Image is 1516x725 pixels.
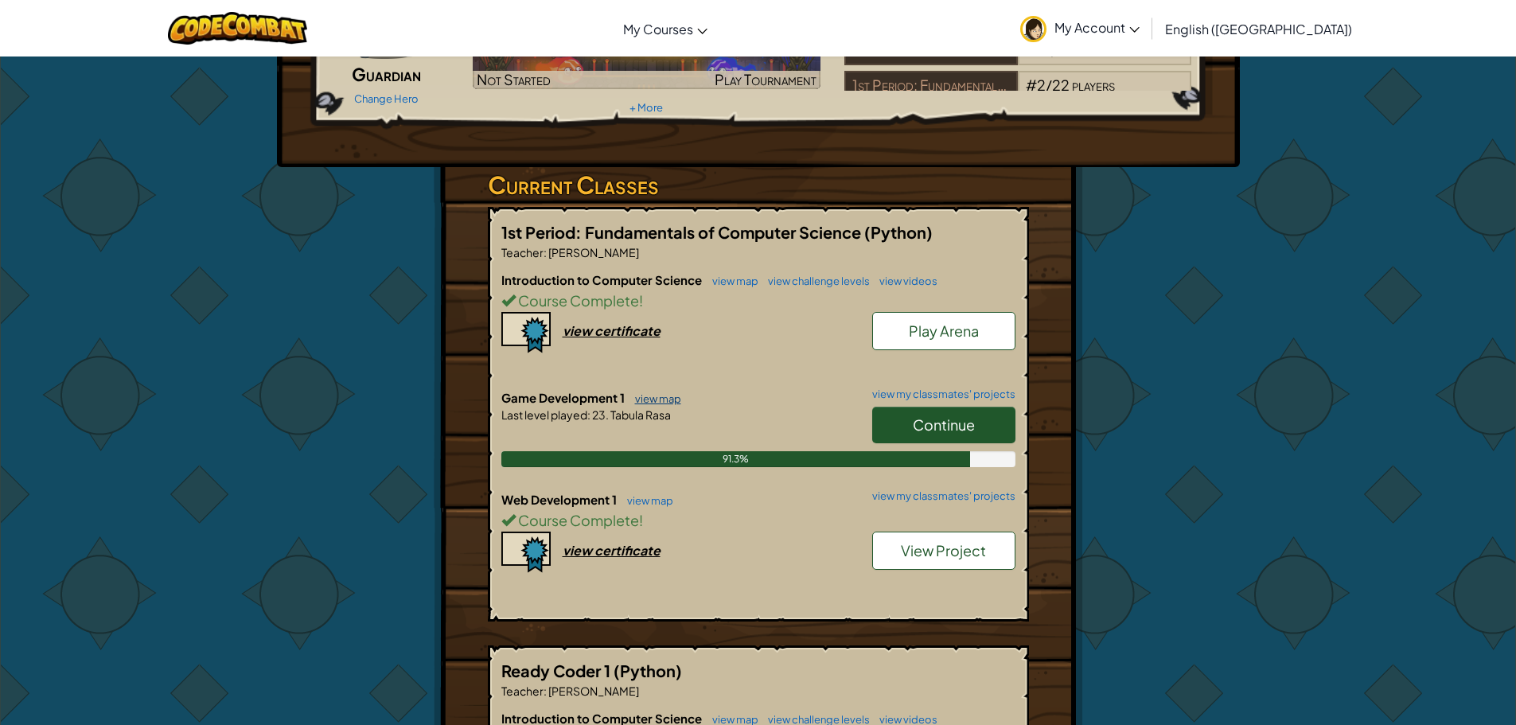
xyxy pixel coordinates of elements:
[760,275,870,287] a: view challenge levels
[477,70,551,88] span: Not Started
[516,291,639,310] span: Course Complete
[619,494,673,507] a: view map
[864,222,933,242] span: (Python)
[501,684,544,698] span: Teacher
[352,63,421,85] span: Guardian
[563,322,661,339] div: view certificate
[544,684,547,698] span: :
[1026,76,1037,94] span: #
[871,275,937,287] a: view videos
[1157,7,1360,50] a: English ([GEOGRAPHIC_DATA])
[501,245,544,259] span: Teacher
[501,492,619,507] span: Web Development 1
[1165,21,1352,37] span: English ([GEOGRAPHIC_DATA])
[609,407,671,422] span: Tabula Rasa
[354,92,419,105] a: Change Hero
[639,291,643,310] span: !
[627,392,681,405] a: view map
[501,532,551,573] img: certificate-icon.png
[547,684,639,698] span: [PERSON_NAME]
[615,7,715,50] a: My Courses
[501,322,661,339] a: view certificate
[844,71,1018,101] div: 1st Period: Fundamentals of Computer Science
[590,407,609,422] span: 23.
[1072,76,1115,94] span: players
[488,167,1029,203] h3: Current Classes
[1020,16,1046,42] img: avatar
[1054,19,1140,36] span: My Account
[501,222,864,242] span: 1st Period: Fundamentals of Computer Science
[629,101,663,114] a: + More
[587,407,590,422] span: :
[704,275,758,287] a: view map
[901,541,986,559] span: View Project
[1052,76,1070,94] span: 22
[547,245,639,259] span: [PERSON_NAME]
[501,272,704,287] span: Introduction to Computer Science
[844,86,1192,104] a: 1st Period: Fundamentals of Computer Science#2/22players
[563,542,661,559] div: view certificate
[516,511,639,529] span: Course Complete
[623,21,693,37] span: My Courses
[168,12,307,45] img: CodeCombat logo
[473,29,820,89] img: Golden Goal
[501,312,551,353] img: certificate-icon.png
[614,661,682,680] span: (Python)
[844,50,1192,68] a: Huntington Isd#21/70players
[501,390,627,405] span: Game Development 1
[501,407,587,422] span: Last level played
[909,322,979,340] span: Play Arena
[1046,76,1052,94] span: /
[864,389,1015,400] a: view my classmates' projects
[864,491,1015,501] a: view my classmates' projects
[1012,3,1148,53] a: My Account
[501,661,614,680] span: Ready Coder 1
[544,245,547,259] span: :
[913,415,975,434] span: Continue
[501,542,661,559] a: view certificate
[473,29,820,89] a: Not StartedPlay Tournament
[501,451,971,467] div: 91.3%
[1037,76,1046,94] span: 2
[715,70,816,88] span: Play Tournament
[639,511,643,529] span: !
